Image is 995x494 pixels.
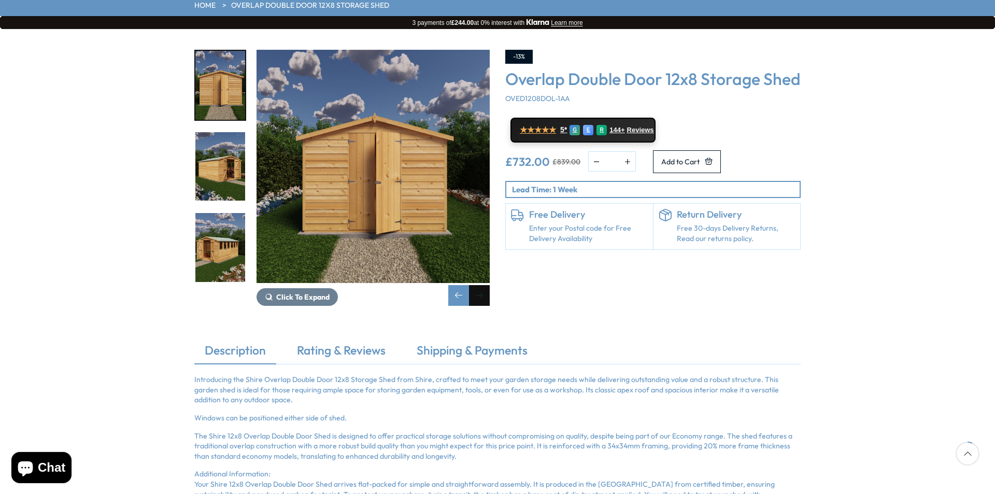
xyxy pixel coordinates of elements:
h3: Overlap Double Door 12x8 Storage Shed [505,69,801,89]
inbox-online-store-chat: Shopify online store chat [8,452,75,486]
div: -13% [505,50,533,64]
span: Click To Expand [276,292,330,302]
p: Introducing the Shire Overlap Double Door 12x8 Storage Shed from Shire, crafted to meet your gard... [194,375,801,405]
ins: £732.00 [505,156,550,167]
del: £839.00 [552,158,580,165]
a: Overlap Double Door 12x8 Storage Shed [231,1,389,11]
span: ★★★★★ [520,125,556,135]
button: Click To Expand [257,288,338,306]
h6: Return Delivery [677,209,795,220]
div: 4 / 23 [194,50,246,121]
div: 6 / 23 [194,212,246,283]
span: OVED1208DOL-1AA [505,94,570,103]
p: Windows can be positioned either side of shed. [194,413,801,424]
div: 4 / 23 [257,50,490,306]
img: OverlapValueDDOORAPEX_WINS_12X8_GARDEN_end_200x200.jpg [195,51,245,120]
img: OverlapValueDDOORAPEX_WINS_12X8_GARDEN_LH_200x200.jpg [195,132,245,201]
span: Add to Cart [661,158,700,165]
button: Add to Cart [653,150,721,173]
div: G [570,125,580,135]
h6: Free Delivery [529,209,648,220]
p: Free 30-days Delivery Returns, Read our returns policy. [677,223,795,244]
a: Rating & Reviews [287,342,396,364]
div: 5 / 23 [194,131,246,202]
a: HOME [194,1,216,11]
img: Overlap Double Door 12x8 Storage Shed [257,50,490,283]
p: Lead Time: 1 Week [512,184,800,195]
img: OverlapValueDDOORAPEX_WINS_12X8_GARDEN_RHLIFE_200x200.jpg [195,213,245,282]
a: Enter your Postal code for Free Delivery Availability [529,223,648,244]
div: E [583,125,593,135]
div: Next slide [469,285,490,306]
a: Shipping & Payments [406,342,538,364]
span: Reviews [627,126,654,134]
a: Description [194,342,276,364]
div: R [596,125,607,135]
span: 144+ [609,126,624,134]
p: The Shire 12x8 Overlap Double Door Shed is designed to offer practical storage solutions without ... [194,431,801,462]
div: Previous slide [448,285,469,306]
a: ★★★★★ 5* G E R 144+ Reviews [510,118,656,143]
